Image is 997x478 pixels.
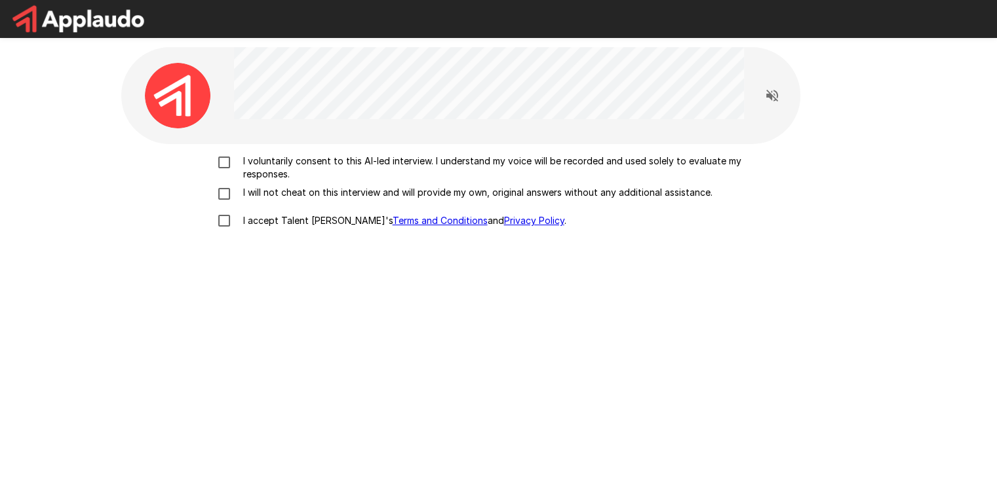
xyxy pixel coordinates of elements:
[238,186,713,199] p: I will not cheat on this interview and will provide my own, original answers without any addition...
[238,155,787,181] p: I voluntarily consent to this AI-led interview. I understand my voice will be recorded and used s...
[145,63,210,128] img: applaudo_avatar.png
[238,214,566,227] p: I accept Talent [PERSON_NAME]'s and .
[504,215,564,226] a: Privacy Policy
[759,83,785,109] button: Read questions aloud
[393,215,488,226] a: Terms and Conditions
